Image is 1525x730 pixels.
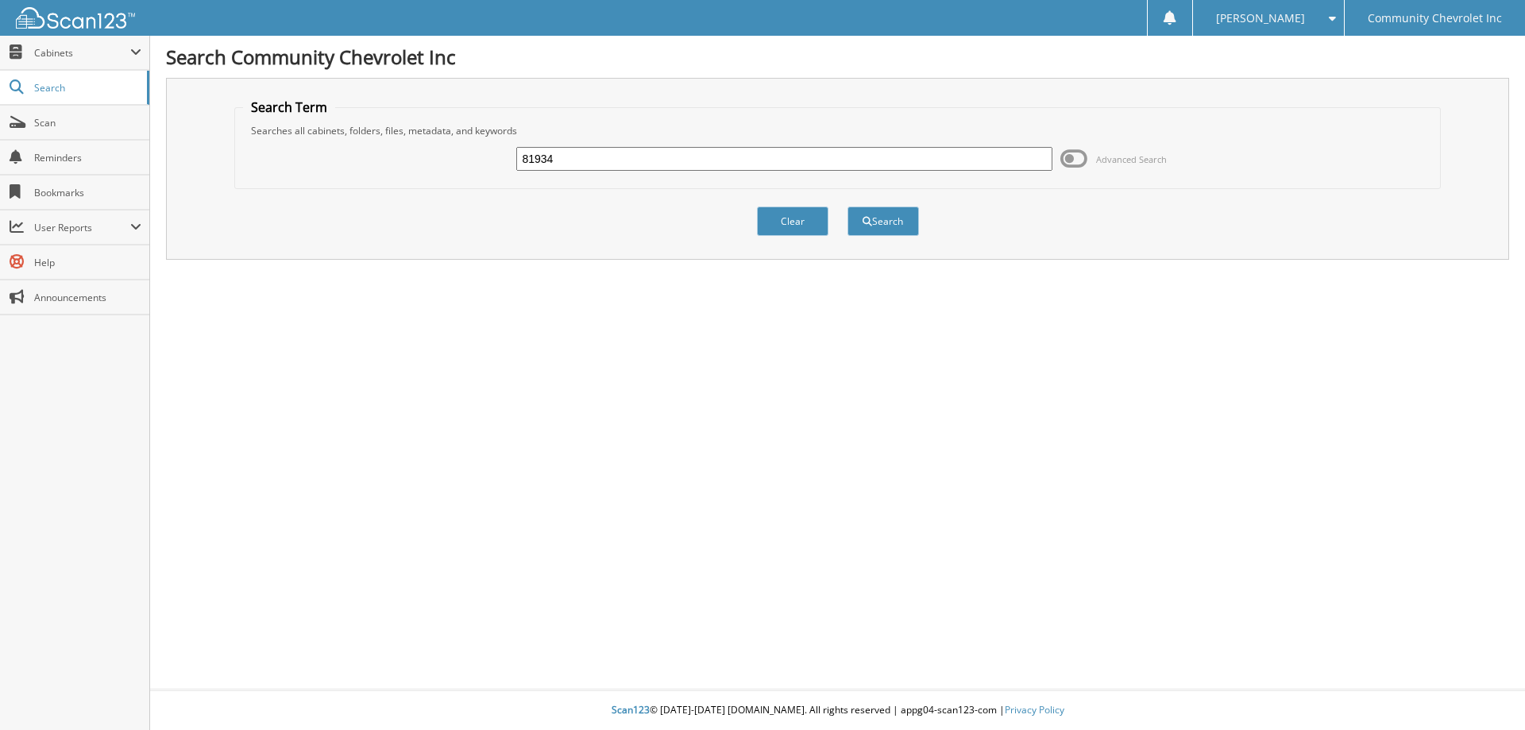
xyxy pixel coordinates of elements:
span: Scan [34,116,141,129]
span: Search [34,81,139,95]
button: Clear [757,207,828,236]
legend: Search Term [243,98,335,116]
span: [PERSON_NAME] [1216,14,1305,23]
div: © [DATE]-[DATE] [DOMAIN_NAME]. All rights reserved | appg04-scan123-com | [150,691,1525,730]
span: Bookmarks [34,186,141,199]
span: Advanced Search [1096,153,1167,165]
h1: Search Community Chevrolet Inc [166,44,1509,70]
span: Reminders [34,151,141,164]
a: Privacy Policy [1005,703,1064,716]
span: Cabinets [34,46,130,60]
span: Community Chevrolet Inc [1368,14,1502,23]
span: Help [34,256,141,269]
span: User Reports [34,221,130,234]
div: Searches all cabinets, folders, files, metadata, and keywords [243,124,1433,137]
span: Scan123 [612,703,650,716]
iframe: Chat Widget [1446,654,1525,730]
img: scan123-logo-white.svg [16,7,135,29]
span: Announcements [34,291,141,304]
button: Search [847,207,919,236]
